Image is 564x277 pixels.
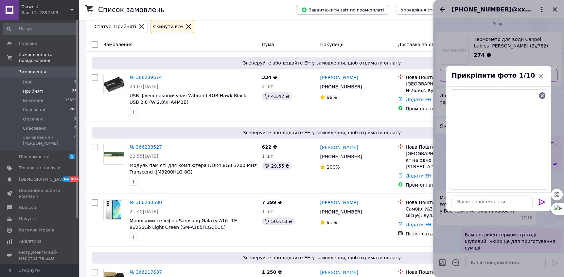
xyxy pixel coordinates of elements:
[406,105,486,112] div: Пром-оплата
[406,199,486,206] div: Нова Пошта
[19,205,36,211] span: Відгуки
[94,254,550,261] span: Згенеруйте або додайте ЕН у замовлення, щоб отримати оплату
[262,75,277,80] span: 334 ₴
[74,116,77,122] span: 0
[406,97,432,102] a: Додати ЕН
[19,165,61,171] span: Товари та послуги
[406,206,486,219] div: Самбір, №3 (до 30 кг на одне місце): вул. Шевченка, 25/5
[326,164,340,170] span: 100%
[93,23,137,30] div: Статус: Прийняті
[262,269,282,275] span: 1 250 ₴
[319,207,363,216] div: [PHONE_NUMBER]
[406,173,432,178] a: Додати ЕН
[406,144,486,150] div: Нова Пошта
[262,200,282,205] span: 7 399 ₴
[406,182,486,188] div: Пром-оплата
[21,4,70,10] span: Diawest
[130,75,162,80] a: № 366239614
[21,10,79,16] div: Ваш ID: 2892509
[296,5,389,15] button: Завантажити звіт по пром-оплаті
[3,23,77,35] input: Пошук
[69,154,75,159] span: 1
[74,135,77,146] span: 0
[262,144,277,150] span: 622 ₴
[65,98,77,103] span: 13522
[74,79,77,85] span: 0
[262,209,274,214] span: 1 шт.
[104,144,124,164] img: Фото товару
[130,269,162,275] a: № 366217637
[262,84,274,89] span: 2 шт.
[23,88,43,94] span: Прийняті
[130,163,256,175] a: Модуль пам'яті для комп'ютера DDR4 8GB 3200 MHz Transcend (JM3200HLG-8G)
[130,218,237,230] a: Мобільний телефон Samsung Galaxy A16 LTE 8\/256Gb Light Green (SM-A165FLGCEUC)
[406,81,486,94] div: [GEOGRAPHIC_DATA], Поштомат №26562: вул. [STREET_ADDRESS]
[103,42,132,47] span: Замовлення
[320,74,358,81] a: [PERSON_NAME]
[319,152,363,161] div: [PHONE_NUMBER]
[103,199,124,220] a: Фото товару
[94,60,550,66] span: Згенеруйте або додайте ЕН у замовлення, щоб отримати оплату
[406,222,432,227] a: Додати ЕН
[319,82,363,91] div: [PHONE_NUMBER]
[130,200,162,205] a: № 366230580
[19,41,37,46] span: Головна
[130,84,158,89] span: 23:07[DATE]
[19,216,37,222] span: Покупці
[320,42,343,47] span: Покупець
[103,74,124,95] a: Фото товару
[62,176,70,182] span: 64
[326,220,337,225] span: 91%
[19,188,61,199] span: Показники роботи компанії
[396,5,456,15] button: Управління статусами
[19,69,46,75] span: Замовлення
[262,42,274,47] span: Cума
[74,125,77,131] span: 0
[23,135,74,146] span: Замовлення з [PERSON_NAME]
[23,125,46,131] span: Скасовано
[19,227,54,233] span: Каталог ProSale
[320,144,358,151] a: [PERSON_NAME]
[262,154,274,159] span: 1 шт.
[130,209,158,214] span: 21:45[DATE]
[130,93,246,105] a: USB флеш накопичувач Wibrand 4GB Hawk Black USB 2.0 (WI2.0\/HA4M1B)
[406,150,486,170] div: [GEOGRAPHIC_DATA], №22 (до 30 кг на одне місце): вул. [STREET_ADDRESS]
[23,79,32,85] span: Нові
[262,92,291,100] div: 43.42 ₴
[103,144,124,165] a: Фото товару
[152,23,184,30] div: Cкинути все
[19,249,61,261] span: Інструменти веб-майстра та SEO
[19,154,51,160] span: Повідомлення
[406,269,486,275] div: Нова Пошта
[19,52,79,64] span: Замовлення та повідомлення
[70,176,80,182] span: 99+
[19,238,42,244] span: Аналітика
[23,98,43,103] span: Виконані
[406,231,486,237] div: Післяплата
[451,71,535,79] span: Прикріпити фото 1/10
[130,154,158,159] span: 22:55[DATE]
[130,144,162,150] a: № 366238527
[401,8,451,12] span: Управління статусами
[67,107,77,113] span: 5208
[406,74,486,81] div: Нова Пошта
[320,199,358,206] a: [PERSON_NAME]
[398,42,446,47] span: Доставка та оплата
[23,116,44,122] span: Оплачені
[320,269,358,276] a: [PERSON_NAME]
[72,88,77,94] span: 25
[94,129,550,136] span: Згенеруйте або додайте ЕН у замовлення, щоб отримати оплату
[19,176,67,182] span: [DEMOGRAPHIC_DATA]
[301,7,384,13] span: Завантажити звіт по пром-оплаті
[262,217,294,225] div: 503.13 ₴
[326,95,337,100] span: 98%
[104,74,124,95] img: Фото товару
[98,6,165,14] h1: Список замовлень
[104,199,124,220] img: Фото товару
[23,107,45,113] span: Скасовані
[262,162,291,170] div: 29.55 ₴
